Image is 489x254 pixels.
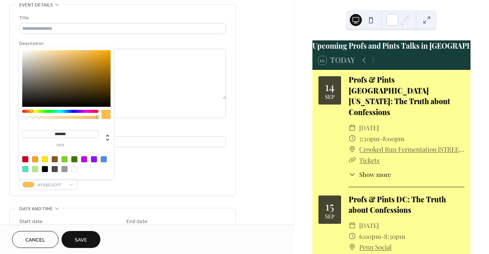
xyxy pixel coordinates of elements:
[349,194,446,215] a: Profs & Pints DC: The Truth about Confessions
[383,133,404,144] span: 8:00pm
[325,81,335,92] div: 14
[359,133,380,144] span: 5:30pm
[359,122,379,133] span: [DATE]
[62,166,68,172] div: #9B9B9B
[19,1,53,9] span: Event details
[91,156,97,162] div: #9013FE
[359,231,381,242] span: 6:00pm
[42,166,48,172] div: #000000
[75,236,87,244] span: Save
[52,156,58,162] div: #8B572A
[349,170,356,179] div: ​
[126,218,148,226] div: End date
[349,144,356,155] div: ​
[52,166,58,172] div: #4A4A4A
[359,156,380,164] a: Tickets
[19,14,225,22] div: Title
[325,200,334,212] div: 15
[349,133,356,144] div: ​
[19,40,225,48] div: Description
[12,231,58,248] button: Cancel
[359,170,391,179] span: Show more
[325,214,335,219] div: Sep
[19,218,43,226] div: Start date
[349,75,450,117] a: Profs & Pints [GEOGRAPHIC_DATA][US_STATE]: The Truth about Confessions
[359,220,379,231] span: [DATE]
[312,40,471,51] div: Upcoming Profs and Pints Talks in [GEOGRAPHIC_DATA][US_STATE]
[349,242,356,252] div: ​
[71,156,77,162] div: #417505
[325,94,335,100] div: Sep
[349,122,356,133] div: ​
[19,127,225,135] div: Location
[349,170,391,179] button: ​Show more
[81,156,87,162] div: #BD10E0
[384,231,405,242] span: 8:30pm
[349,220,356,231] div: ​
[19,205,53,213] span: Date and time
[22,156,28,162] div: #D0021B
[42,156,48,162] div: #F8E71C
[32,156,38,162] div: #F5A623
[71,166,77,172] div: #FFFFFF
[22,143,98,148] label: hex
[25,236,45,244] span: Cancel
[62,156,68,162] div: #7ED321
[32,166,38,172] div: #B8E986
[37,181,65,189] span: #FABE4DFF
[349,155,356,166] div: ​
[349,231,356,242] div: ​
[380,133,383,144] span: -
[381,231,384,242] span: -
[62,231,100,248] button: Save
[359,242,392,252] a: Penn Social
[101,156,107,162] div: #4A90E2
[22,166,28,172] div: #50E3C2
[359,144,464,155] a: Crooked Run Fermentation [STREET_ADDRESS][PERSON_NAME][PERSON_NAME]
